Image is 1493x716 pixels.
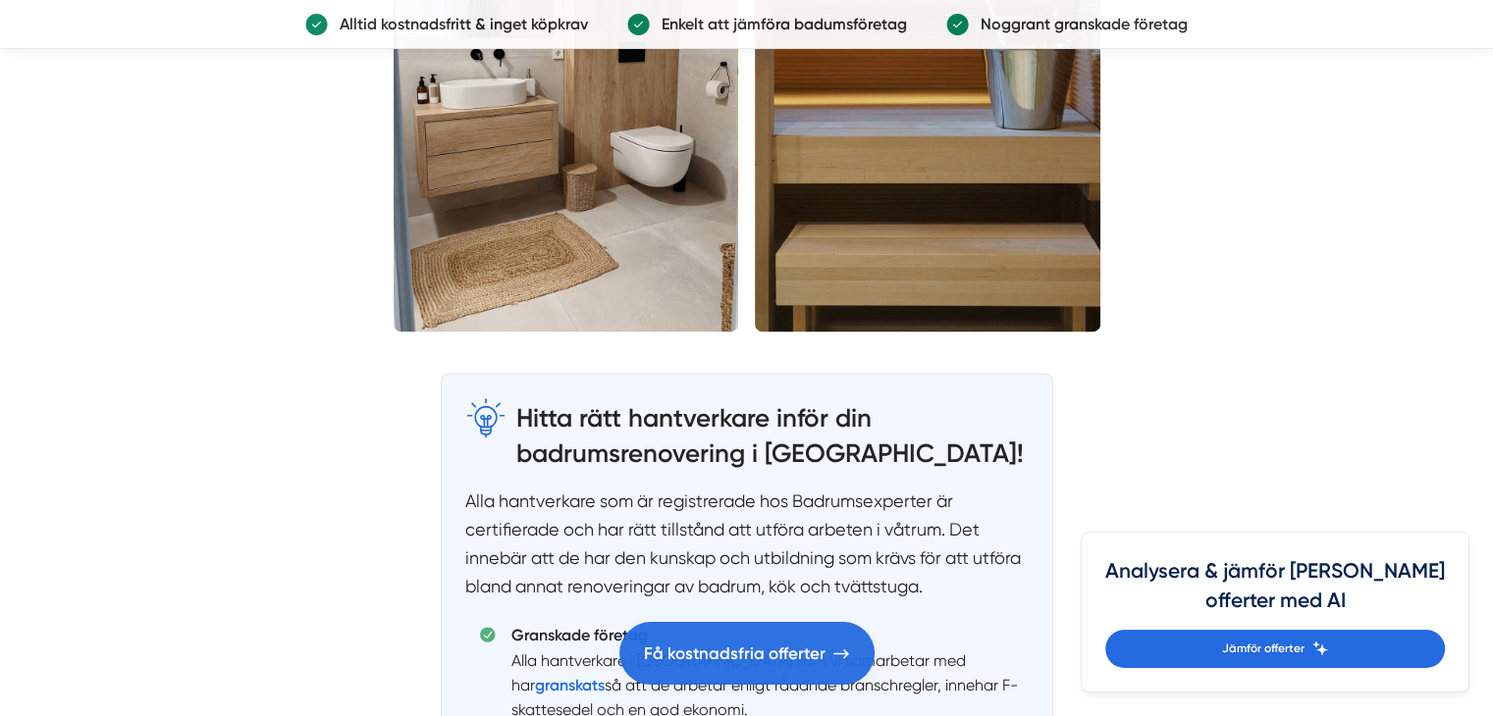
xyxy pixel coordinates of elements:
span: Få kostnadsfria offerter [644,640,826,667]
a: Få kostnadsfria offerter [619,622,875,685]
p: Alltid kostnadsfritt & inget köpkrav [328,12,588,36]
h3: Hitta rätt hantverkare inför din badrumsrenovering i [GEOGRAPHIC_DATA]! [516,397,1029,473]
strong: Granskade företag [511,626,648,644]
p: Noggrant granskade företag [969,12,1188,36]
p: Enkelt att jämföra badumsföretag [650,12,907,36]
h4: Analysera & jämför [PERSON_NAME] offerter med AI [1105,556,1445,630]
section: Alla hantverkare som är registrerade hos Badrumsexperter är certifierade och har rätt tillstånd a... [465,487,1029,610]
a: Jämför offerter [1105,630,1445,668]
span: Jämför offerter [1222,639,1305,658]
a: granskats [535,676,605,694]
